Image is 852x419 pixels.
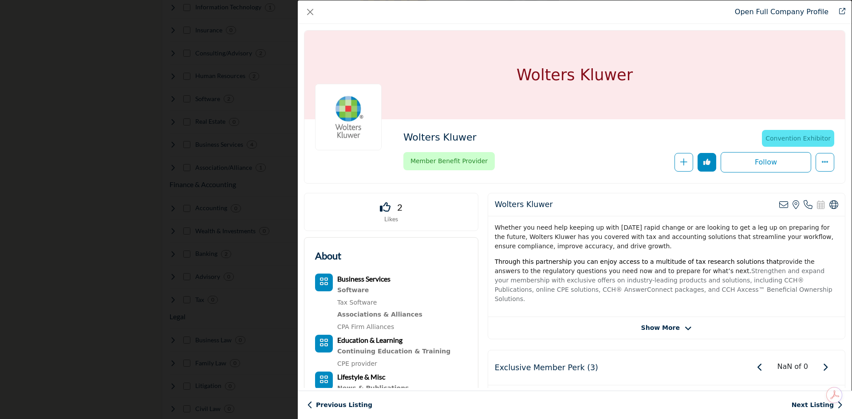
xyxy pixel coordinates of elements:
p: Convention Exhibitor [765,132,831,145]
span: Through this partnership you can enjoy access to a multitude of tax research solutions that [495,258,779,265]
h2: Wolters Kluwer [403,132,647,143]
a: CPE provider [337,360,377,367]
div: NaN of 0 [777,361,808,372]
a: Tax Software [337,299,377,306]
button: Close [304,6,316,18]
div: Accounting sotware, tax software, workflow, etc. [337,284,422,296]
span: Member Benefit Provider [407,154,491,168]
button: Category Icon [315,274,333,291]
span: 2 [397,200,402,214]
a: News & Publications [337,382,409,394]
button: More Options [816,153,834,172]
span: Whether you need help keeping up with [DATE] rapid change or are looking to get a leg up on prepa... [495,224,833,250]
a: CPA Firm Alliances [337,323,394,330]
button: Category Icon [315,372,333,389]
img: wolters logo [315,84,382,150]
b: Business Services [337,274,390,283]
h1: Wolters Kluwer [517,31,633,119]
span: Show More [641,323,680,333]
h2: Wolters Kluwer [495,200,553,209]
b: Education & Learning [337,336,402,344]
a: Associations & Alliances [337,309,422,321]
b: Lifestyle & Misc [337,372,385,381]
div: Membership/trade associations and CPA firm alliances [337,309,422,321]
a: Lifestyle & Misc [337,374,385,381]
a: Next Listing [792,400,843,410]
button: Redirect to login page [698,153,716,172]
a: Redirect to wolters [833,7,845,17]
button: Category Icon [315,335,333,352]
a: Continuing Education & Training [337,345,450,357]
p: Likes [316,215,467,223]
a: Previous Listing [307,400,372,410]
a: Business Services [337,276,390,283]
a: Redirect to wolters [735,8,828,16]
button: Redirect to login [721,152,811,172]
h5: Exclusive Member Perk (3) [495,363,598,372]
button: Redirect to login page [674,153,693,172]
a: Education & Learning [337,337,402,344]
a: Software [337,284,422,296]
h2: About [315,248,341,263]
p: Strengthen and expand your membership with exclusive offers on industry-leading products and solu... [495,257,838,304]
